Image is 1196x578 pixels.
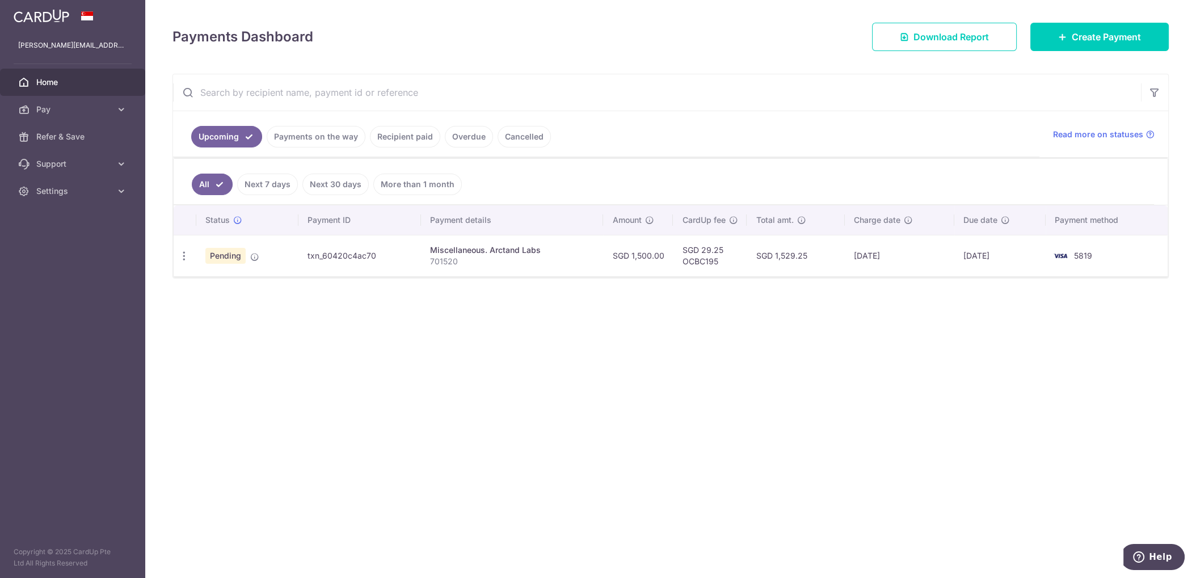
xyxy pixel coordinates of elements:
[747,235,845,276] td: SGD 1,529.25
[205,214,230,226] span: Status
[673,235,747,276] td: SGD 29.25 OCBC195
[267,126,365,147] a: Payments on the way
[370,126,440,147] a: Recipient paid
[172,27,313,47] h4: Payments Dashboard
[1074,251,1092,260] span: 5819
[430,256,594,267] p: 701520
[36,77,111,88] span: Home
[854,214,900,226] span: Charge date
[1030,23,1169,51] a: Create Payment
[36,158,111,170] span: Support
[373,174,462,195] a: More than 1 month
[872,23,1017,51] a: Download Report
[603,235,673,276] td: SGD 1,500.00
[14,9,69,23] img: CardUp
[1053,129,1143,140] span: Read more on statuses
[498,126,551,147] a: Cancelled
[430,244,594,256] div: Miscellaneous. Arctand Labs
[302,174,369,195] a: Next 30 days
[298,205,422,235] th: Payment ID
[1072,30,1141,44] span: Create Payment
[205,248,246,264] span: Pending
[192,174,233,195] a: All
[237,174,298,195] a: Next 7 days
[963,214,997,226] span: Due date
[913,30,989,44] span: Download Report
[36,104,111,115] span: Pay
[445,126,493,147] a: Overdue
[36,185,111,197] span: Settings
[612,214,641,226] span: Amount
[845,235,954,276] td: [DATE]
[1053,129,1155,140] a: Read more on statuses
[954,235,1046,276] td: [DATE]
[1046,205,1168,235] th: Payment method
[173,74,1141,111] input: Search by recipient name, payment id or reference
[298,235,422,276] td: txn_60420c4ac70
[1049,249,1072,263] img: Bank Card
[36,131,111,142] span: Refer & Save
[682,214,725,226] span: CardUp fee
[421,205,603,235] th: Payment details
[1123,544,1185,572] iframe: Opens a widget where you can find more information
[18,40,127,51] p: [PERSON_NAME][EMAIL_ADDRESS][DOMAIN_NAME]
[756,214,793,226] span: Total amt.
[191,126,262,147] a: Upcoming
